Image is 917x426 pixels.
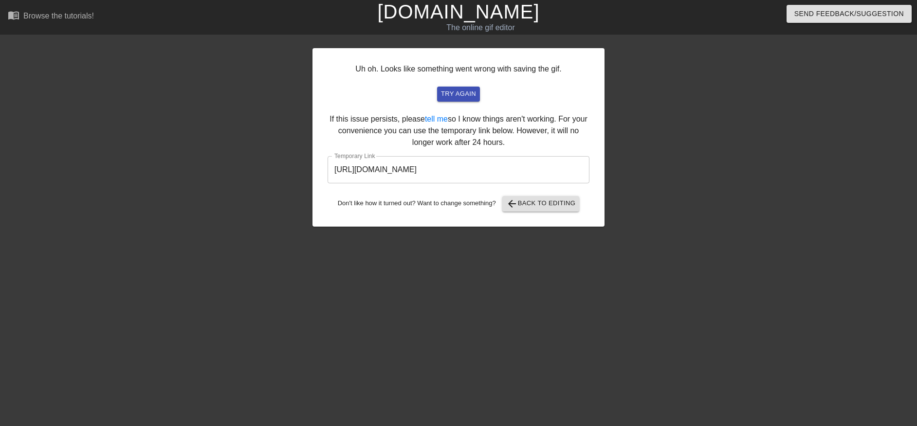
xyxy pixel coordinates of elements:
[506,198,518,210] span: arrow_back
[425,115,448,123] a: tell me
[312,48,605,227] div: Uh oh. Looks like something went wrong with saving the gif. If this issue persists, please so I k...
[787,5,912,23] button: Send Feedback/Suggestion
[441,89,476,100] span: try again
[377,1,539,22] a: [DOMAIN_NAME]
[23,12,94,20] div: Browse the tutorials!
[502,196,580,212] button: Back to Editing
[8,9,94,24] a: Browse the tutorials!
[328,196,589,212] div: Don't like how it turned out? Want to change something?
[506,198,576,210] span: Back to Editing
[794,8,904,20] span: Send Feedback/Suggestion
[437,87,480,102] button: try again
[8,9,19,21] span: menu_book
[328,156,589,183] input: bare
[311,22,651,34] div: The online gif editor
